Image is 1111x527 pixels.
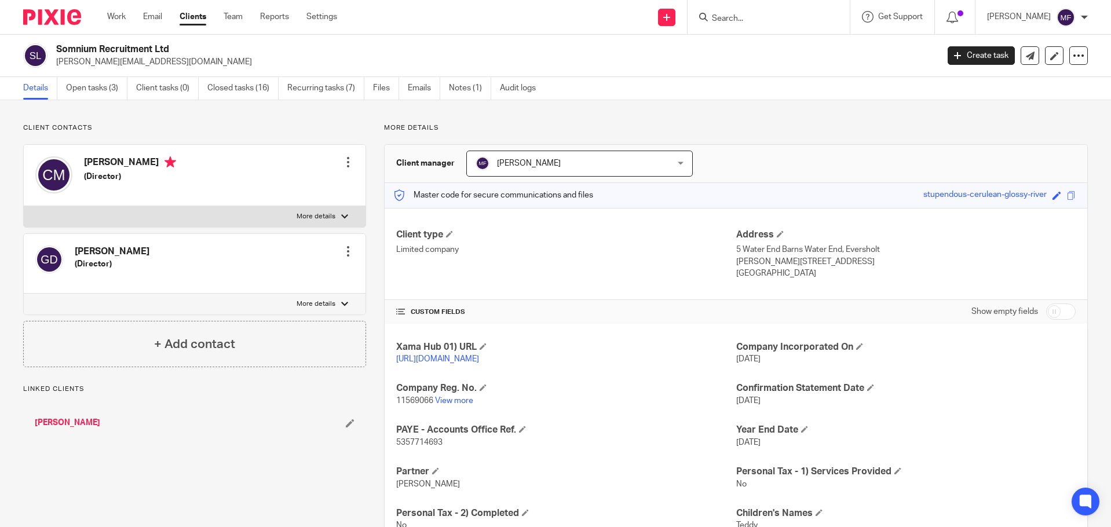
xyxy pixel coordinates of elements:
h4: Children's Names [736,507,1076,519]
a: Email [143,11,162,23]
img: svg%3E [35,156,72,193]
a: [URL][DOMAIN_NAME] [396,355,479,363]
h4: PAYE - Accounts Office Ref. [396,424,736,436]
p: 5 Water End Barns Water End, Eversholt [736,244,1076,255]
img: svg%3E [476,156,489,170]
h2: Somnium Recruitment Ltd [56,43,755,56]
a: Files [373,77,399,100]
h4: [PERSON_NAME] [75,246,149,258]
a: Notes (1) [449,77,491,100]
p: Limited company [396,244,736,255]
p: [GEOGRAPHIC_DATA] [736,268,1076,279]
a: Closed tasks (16) [207,77,279,100]
a: Open tasks (3) [66,77,127,100]
a: Emails [408,77,440,100]
img: svg%3E [35,246,63,273]
p: [PERSON_NAME] [987,11,1051,23]
span: [DATE] [736,397,761,405]
span: [PERSON_NAME] [396,480,460,488]
p: Master code for secure communications and files [393,189,593,201]
h4: Client type [396,229,736,241]
div: stupendous-cerulean-glossy-river [923,189,1047,202]
h4: Year End Date [736,424,1076,436]
span: [PERSON_NAME] [497,159,561,167]
span: [DATE] [736,355,761,363]
p: [PERSON_NAME][EMAIL_ADDRESS][DOMAIN_NAME] [56,56,930,68]
h4: Partner [396,466,736,478]
a: Team [224,11,243,23]
img: svg%3E [1057,8,1075,27]
h4: Company Incorporated On [736,341,1076,353]
h5: (Director) [75,258,149,270]
img: Pixie [23,9,81,25]
i: Primary [165,156,176,168]
span: 5357714693 [396,438,443,447]
span: No [736,480,747,488]
a: Audit logs [500,77,544,100]
h5: (Director) [84,171,176,182]
a: Clients [180,11,206,23]
h4: Address [736,229,1076,241]
h4: Company Reg. No. [396,382,736,394]
h4: + Add contact [154,335,235,353]
p: Client contacts [23,123,366,133]
p: More details [384,123,1088,133]
span: Get Support [878,13,923,21]
a: Settings [306,11,337,23]
h4: [PERSON_NAME] [84,156,176,171]
a: Details [23,77,57,100]
p: More details [297,299,335,309]
p: [PERSON_NAME][STREET_ADDRESS] [736,256,1076,268]
h4: CUSTOM FIELDS [396,308,736,317]
a: View more [435,397,473,405]
span: 11569066 [396,397,433,405]
label: Show empty fields [971,306,1038,317]
a: Recurring tasks (7) [287,77,364,100]
a: Reports [260,11,289,23]
a: Work [107,11,126,23]
span: [DATE] [736,438,761,447]
h4: Personal Tax - 1) Services Provided [736,466,1076,478]
p: Linked clients [23,385,366,394]
h4: Confirmation Statement Date [736,382,1076,394]
a: [PERSON_NAME] [35,417,100,429]
img: svg%3E [23,43,47,68]
h4: Personal Tax - 2) Completed [396,507,736,519]
a: Client tasks (0) [136,77,199,100]
h4: Xama Hub 01) URL [396,341,736,353]
h3: Client manager [396,158,455,169]
p: More details [297,212,335,221]
a: Create task [948,46,1015,65]
input: Search [711,14,815,24]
